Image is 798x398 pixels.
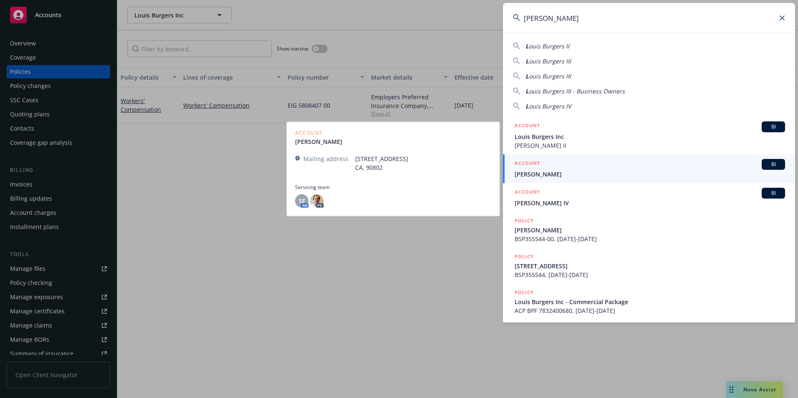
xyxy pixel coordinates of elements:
span: ouis Burgers III [529,57,571,65]
h5: POLICY [515,288,534,297]
span: [STREET_ADDRESS] [515,262,785,270]
span: Louis Burgers Inc [515,132,785,141]
span: [PERSON_NAME] II [515,141,785,150]
a: ACCOUNTBILouis Burgers Inc[PERSON_NAME] II [503,117,795,154]
span: ouis Burgers III - Business Owners [529,87,625,95]
span: BI [765,123,782,131]
span: BSP355544, [DATE]-[DATE] [515,270,785,279]
span: ACP BPF 7832400680, [DATE]-[DATE] [515,306,785,315]
span: [PERSON_NAME] [515,170,785,179]
span: BSP355544-00, [DATE]-[DATE] [515,234,785,243]
span: L [525,42,529,50]
span: [PERSON_NAME] IV [515,199,785,207]
span: BI [765,161,782,168]
a: POLICY[PERSON_NAME]BSP355544-00, [DATE]-[DATE] [503,212,795,248]
a: POLICYLouis Burgers Inc - Commercial PackageACP BPF 7832400680, [DATE]-[DATE] [503,284,795,320]
span: ouis Burgers III [529,72,571,80]
span: [PERSON_NAME] [515,226,785,234]
span: Louis Burgers Inc - Commercial Package [515,297,785,306]
span: L [525,87,529,95]
a: ACCOUNTBI[PERSON_NAME] IV [503,183,795,212]
span: ouis Burgers IV [529,102,571,110]
h5: ACCOUNT [515,159,540,169]
input: Search... [503,3,795,33]
a: POLICY[STREET_ADDRESS]BSP355544, [DATE]-[DATE] [503,248,795,284]
span: L [525,57,529,65]
span: L [525,72,529,80]
a: ACCOUNTBI[PERSON_NAME] [503,154,795,183]
h5: POLICY [515,252,534,261]
h5: ACCOUNT [515,188,540,198]
span: L [525,102,529,110]
span: BI [765,189,782,197]
h5: ACCOUNT [515,121,540,131]
h5: POLICY [515,217,534,225]
span: ouis Burgers II [529,42,569,50]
